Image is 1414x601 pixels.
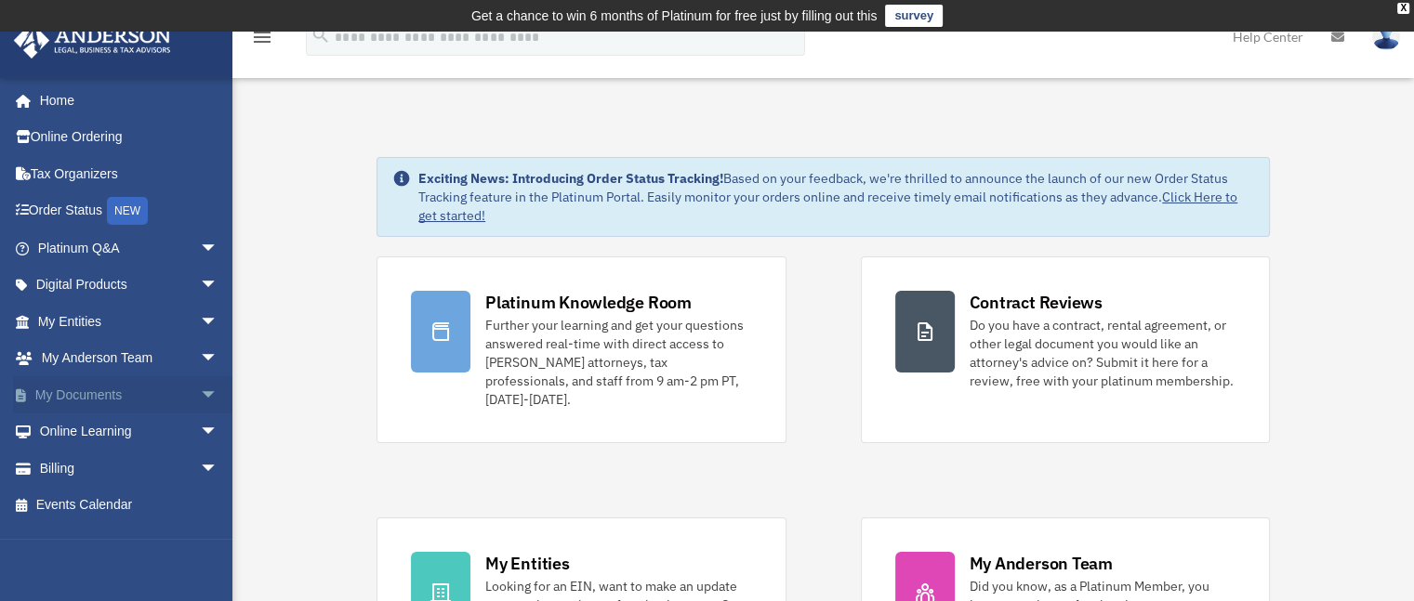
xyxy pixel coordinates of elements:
[13,267,246,304] a: Digital Productsarrow_drop_down
[970,291,1103,314] div: Contract Reviews
[485,291,692,314] div: Platinum Knowledge Room
[485,552,569,575] div: My Entities
[251,33,273,48] a: menu
[8,22,177,59] img: Anderson Advisors Platinum Portal
[200,450,237,488] span: arrow_drop_down
[970,552,1113,575] div: My Anderson Team
[200,413,237,451] span: arrow_drop_down
[311,25,331,46] i: search
[885,5,943,27] a: survey
[418,170,723,187] strong: Exciting News: Introducing Order Status Tracking!
[13,82,237,119] a: Home
[200,229,237,268] span: arrow_drop_down
[418,169,1254,225] div: Based on your feedback, we're thrilled to announce the launch of our new Order Status Tracking fe...
[200,267,237,305] span: arrow_drop_down
[861,256,1270,443] a: Contract Reviews Do you have a contract, rental agreement, or other legal document you would like...
[1372,23,1400,50] img: User Pic
[200,376,237,414] span: arrow_drop_down
[251,26,273,48] i: menu
[13,155,246,192] a: Tax Organizers
[13,303,246,340] a: My Entitiesarrow_drop_down
[13,376,246,413] a: My Documentsarrow_drop_down
[13,413,246,451] a: Online Learningarrow_drop_down
[13,487,246,524] a: Events Calendar
[13,450,246,487] a: Billingarrow_drop_down
[13,340,246,377] a: My Anderson Teamarrow_drop_down
[200,340,237,378] span: arrow_drop_down
[471,5,878,27] div: Get a chance to win 6 months of Platinum for free just by filling out this
[418,189,1237,224] a: Click Here to get started!
[13,229,246,267] a: Platinum Q&Aarrow_drop_down
[13,119,246,156] a: Online Ordering
[377,256,786,443] a: Platinum Knowledge Room Further your learning and get your questions answered real-time with dire...
[107,197,148,225] div: NEW
[970,316,1236,390] div: Do you have a contract, rental agreement, or other legal document you would like an attorney's ad...
[1397,3,1409,14] div: close
[200,303,237,341] span: arrow_drop_down
[485,316,751,409] div: Further your learning and get your questions answered real-time with direct access to [PERSON_NAM...
[13,192,246,230] a: Order StatusNEW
